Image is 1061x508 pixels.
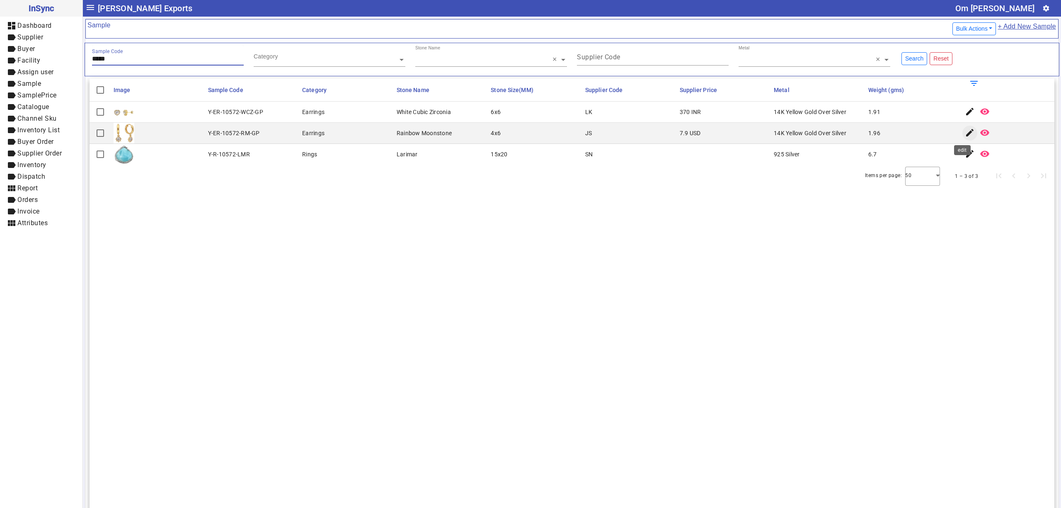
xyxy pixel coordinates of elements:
[774,150,800,158] div: 925 Silver
[980,128,990,138] mat-icon: remove_red_eye
[980,107,990,117] mat-icon: remove_red_eye
[208,108,263,116] div: Y-ER-10572-WCZ-GP
[7,67,17,77] mat-icon: label
[17,56,40,64] span: Facility
[955,172,978,180] div: 1 – 3 of 3
[17,91,57,99] span: SamplePrice
[397,129,452,137] div: Rainbow Moonstone
[114,144,134,165] img: Y-R-10572_6.7gms_15+x+20_19+x+21__Larimar_SN+(4).JPG
[577,53,620,61] mat-label: Supplier Code
[774,87,790,93] span: Metal
[17,219,48,227] span: Attributes
[7,125,17,135] mat-icon: label
[7,137,17,147] mat-icon: label
[7,44,17,54] mat-icon: label
[774,129,846,137] div: 14K Yellow Gold Over Silver
[868,150,877,158] div: 6.7
[868,129,880,137] div: 1.96
[955,2,1034,15] div: Om [PERSON_NAME]
[969,78,979,88] mat-icon: filter_list
[17,196,38,204] span: Orders
[954,145,971,155] div: edit
[7,90,17,100] mat-icon: label
[7,79,17,89] mat-icon: label
[7,102,17,112] mat-icon: label
[997,21,1056,36] a: + Add New Sample
[397,108,451,116] div: White Cubic Zirconia
[17,33,43,41] span: Supplier
[491,129,501,137] div: 4x6
[739,45,750,51] div: Metal
[85,19,1059,39] mat-card-header: Sample
[7,32,17,42] mat-icon: label
[17,161,46,169] span: Inventory
[17,173,45,180] span: Dispatch
[17,114,57,122] span: Channel Sku
[585,150,593,158] div: SN
[302,150,317,158] div: Rings
[208,87,243,93] span: Sample Code
[7,148,17,158] mat-icon: label
[965,107,975,117] mat-icon: edit
[397,87,429,93] span: Stone Name
[254,52,278,61] div: Category
[17,45,35,53] span: Buyer
[876,56,883,64] span: Clear all
[17,138,54,146] span: Buyer Order
[208,129,260,137] div: Y-ER-10572-RM-GP
[302,87,327,93] span: Category
[397,150,418,158] div: Larimar
[868,108,880,116] div: 1.91
[7,207,17,216] mat-icon: label
[17,149,62,157] span: Supplier Order
[901,52,927,65] button: Search
[965,128,975,138] mat-icon: edit
[17,103,49,111] span: Catalogue
[7,160,17,170] mat-icon: label
[7,195,17,205] mat-icon: label
[114,87,131,93] span: Image
[7,114,17,124] mat-icon: label
[930,52,952,65] button: Reset
[85,2,95,12] mat-icon: menu
[17,126,60,134] span: Inventory List
[585,87,623,93] span: Supplier Code
[415,45,440,51] div: Stone Name
[208,150,250,158] div: Y-R-10572-LMR
[17,80,41,88] span: Sample
[17,22,52,29] span: Dashboard
[7,172,17,182] mat-icon: label
[92,49,123,54] mat-label: Sample Code
[7,21,17,31] mat-icon: dashboard
[868,87,904,93] span: Weight (gms)
[774,108,846,116] div: 14K Yellow Gold Over Silver
[17,184,38,192] span: Report
[680,108,701,116] div: 370 INR
[1042,5,1050,12] mat-icon: settings
[491,87,533,93] span: Stone Size(MM)
[491,108,501,116] div: 6x6
[680,87,717,93] span: Supplier Price
[114,123,134,143] img: a166278b-adde-48cb-8fea-923b2fb07dfd
[952,22,996,35] button: Bulk Actions
[585,129,592,137] div: JS
[585,108,593,116] div: LK
[7,56,17,66] mat-icon: label
[302,108,325,116] div: Earrings
[7,183,17,193] mat-icon: view_module
[980,149,990,159] mat-icon: remove_red_eye
[98,2,192,15] span: [PERSON_NAME] Exports
[491,150,507,158] div: 15x20
[17,68,54,76] span: Assign user
[7,218,17,228] mat-icon: view_module
[114,102,134,122] img: 3c4c2896-cc51-4432-8808-5e0291218ee7
[552,56,560,64] span: Clear all
[680,129,701,137] div: 7.9 USD
[17,207,40,215] span: Invoice
[7,2,76,15] span: InSync
[302,129,325,137] div: Earrings
[865,171,902,180] div: Items per page:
